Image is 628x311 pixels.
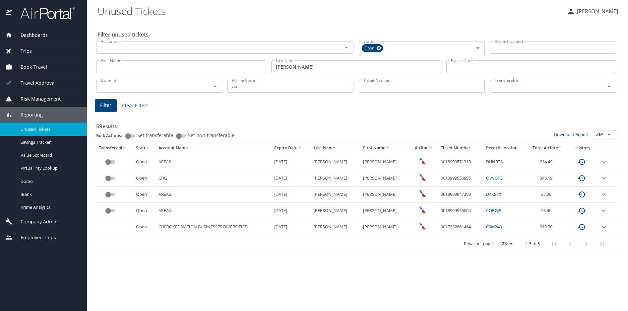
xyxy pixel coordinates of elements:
[419,158,426,164] img: wUYAEN7r47F0eX+AAAAAElFTkSuQmCC
[360,203,410,219] td: [PERSON_NAME]
[156,187,272,203] td: AREAS
[297,146,302,150] button: sort
[122,102,149,110] span: Clear Filters
[12,95,61,103] span: Risk Management
[526,203,568,219] td: 53.40
[133,187,156,203] td: Open
[95,99,117,112] button: Filter
[133,154,156,170] td: Open
[419,190,426,197] img: wUYAEN7r47F0eX+AAAAAElFTkSuQmCC
[569,142,597,154] th: History
[600,191,608,198] button: expand row
[119,100,151,112] button: Clear Filters
[156,219,272,235] td: CHEROKEE NATION BUSINESSES DIVERSIFIED
[21,178,79,185] span: Domo
[419,174,426,181] img: wUYAEN7r47F0eX+AAAAAElFTkSuQmCC
[133,203,156,219] td: Open
[133,170,156,187] td: Open
[211,82,220,91] button: Open
[360,170,410,187] td: [PERSON_NAME]
[12,218,58,225] span: Company Admin
[96,132,128,138] p: Bulk Actions:
[311,170,360,187] td: [PERSON_NAME]
[21,152,79,158] span: Value Scorecard
[428,146,433,150] button: sort
[385,146,390,150] button: sort
[438,187,483,203] td: 0018999947290
[21,204,79,210] span: Prime Analytics
[12,79,56,87] span: Travel Approval
[564,5,621,17] button: [PERSON_NAME]
[272,203,311,219] td: [DATE]
[419,223,426,229] img: American Airlines
[360,187,410,203] td: [PERSON_NAME]
[311,154,360,170] td: [PERSON_NAME]
[483,142,527,154] th: Record Locator
[438,154,483,170] td: 0018990571313
[96,142,616,253] table: custom pagination table
[486,207,501,213] a: CQBGJP
[526,154,568,170] td: 214.49
[13,7,75,20] img: airportal-logo.png
[133,142,156,154] th: Status
[156,203,272,219] td: AREAS
[97,1,562,21] h1: Unused Tickets
[526,187,568,203] td: 37.00
[12,234,56,241] span: Employee Tools
[137,133,173,138] span: Set transferable
[133,219,156,235] td: Open
[97,29,617,40] h2: Filter unused tickets
[410,142,438,154] th: Airline
[188,133,234,138] span: Set non-transferable
[272,142,311,154] th: Expire Date
[12,63,47,71] span: Book Travel
[600,207,608,215] button: expand row
[526,219,568,235] td: 219.70
[486,159,503,165] a: DHNBT8
[272,154,311,170] td: [DATE]
[21,165,79,171] span: Virtual Pay Lookup
[575,7,618,15] p: [PERSON_NAME]
[311,219,360,235] td: [PERSON_NAME]
[438,142,483,154] th: Ticket Number
[464,242,494,246] p: Rows per page:
[100,101,111,110] span: Filter
[272,187,311,203] td: [DATE]
[6,7,13,20] img: icon-airportal.png
[600,174,608,182] button: expand row
[21,191,79,197] span: IBank
[99,145,131,151] div: Transferable
[360,142,410,154] th: First Name
[311,187,360,203] td: [PERSON_NAME]
[156,142,272,154] th: Account Name
[604,82,614,91] button: Open
[12,111,43,118] span: Reporting
[311,142,360,154] th: Last Name
[526,242,540,246] p: 1-5 of 5
[473,43,482,53] button: Open
[554,131,589,137] a: Download Report
[486,191,501,197] a: D4K87X
[486,175,503,181] a: OVVGPS
[12,47,32,55] span: Trips
[526,170,568,187] td: 348.19
[496,239,515,249] select: rows per page
[21,139,79,145] span: Savings Tracker
[526,142,568,154] th: Total Airfare
[156,170,272,187] td: CHG
[486,224,502,230] a: C0MX49
[96,118,616,130] h3: 5 Results
[438,170,483,187] td: 0018999556895
[419,206,426,213] img: wUYAEN7r47F0eX+AAAAAElFTkSuQmCC
[600,158,608,166] button: expand row
[438,219,483,235] td: 0017232861464
[272,170,311,187] td: [DATE]
[360,154,410,170] td: [PERSON_NAME]
[311,203,360,219] td: [PERSON_NAME]
[342,43,351,52] button: Open
[600,223,608,231] button: expand row
[360,219,410,235] td: [PERSON_NAME]
[12,32,48,39] span: Dashboards
[362,45,378,52] span: Open
[558,146,563,150] button: sort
